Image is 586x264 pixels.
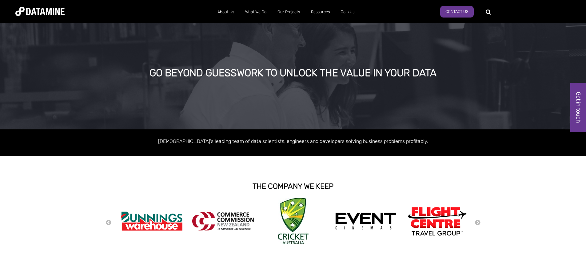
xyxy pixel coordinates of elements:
[335,212,397,230] img: event cinemas
[192,212,254,231] img: commercecommission
[106,219,112,226] button: Previous
[305,4,335,20] a: Resources
[335,4,360,20] a: Join Us
[118,137,468,145] p: [DEMOGRAPHIC_DATA]'s leading team of data scientists, engineers and developers solving business p...
[570,83,586,132] a: Get in touch
[253,182,333,191] strong: THE COMPANY WE KEEP
[272,4,305,20] a: Our Projects
[212,4,240,20] a: About Us
[15,7,65,16] img: Datamine
[240,4,272,20] a: What We Do
[406,205,468,237] img: Flight Centre
[475,219,481,226] button: Next
[121,210,182,233] img: Bunnings Warehouse
[278,198,309,244] img: Cricket Australia
[66,68,520,79] div: GO BEYOND GUESSWORK TO UNLOCK THE VALUE IN YOUR DATA
[440,6,474,18] a: Contact Us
